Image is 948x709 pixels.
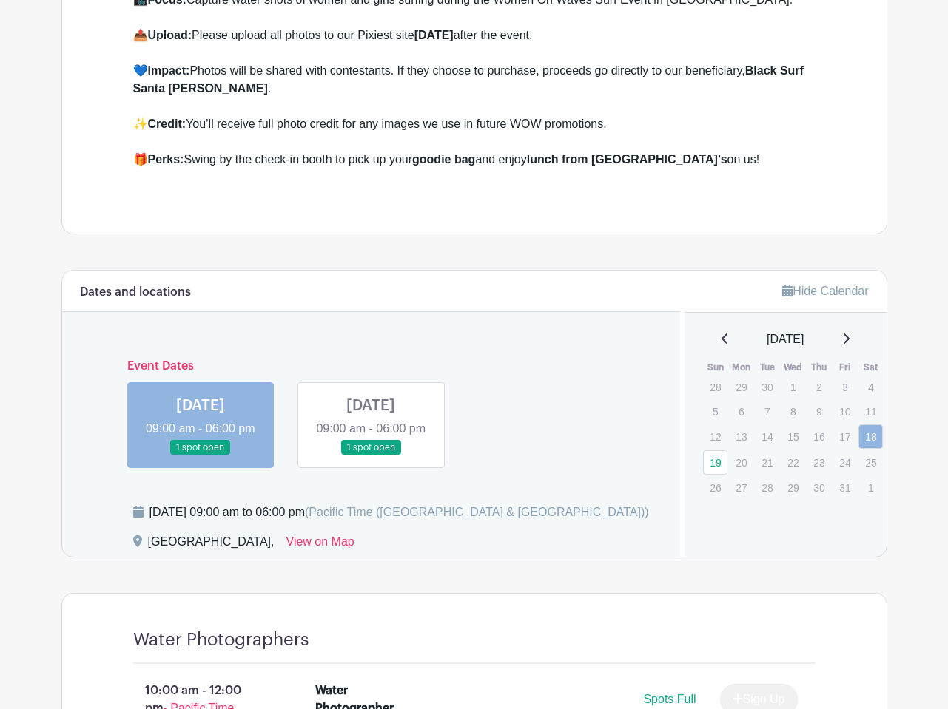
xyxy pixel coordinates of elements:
[133,115,816,151] div: ✨ You’ll receive full photo credit for any images we use in future WOW promotions.
[782,285,868,297] a: Hide Calendar
[115,359,628,373] h6: Event Dates
[703,376,727,398] p: 28
[728,360,754,375] th: Mon
[767,330,804,348] span: [DATE]
[755,425,779,448] p: 14
[858,400,883,423] p: 11
[833,476,857,499] p: 31
[781,400,805,423] p: 8
[754,360,780,375] th: Tue
[286,533,354,557] a: View on Map
[133,27,816,62] div: 📤 Please upload all photos to our Pixiest site after the event.
[148,29,192,41] strong: Upload:
[148,533,275,557] div: [GEOGRAPHIC_DATA],
[755,376,779,398] p: 30
[729,451,753,474] p: 20
[781,476,805,499] p: 29
[149,503,649,521] div: [DATE] 09:00 am to 06:00 pm
[703,425,727,448] p: 12
[729,376,753,398] p: 29
[755,476,779,499] p: 28
[807,400,831,423] p: 9
[133,151,816,186] div: 🎁 Swing by the check-in booth to pick up your and enjoy on us!
[755,451,779,474] p: 21
[781,425,805,448] p: 15
[133,629,309,651] h4: Water Photographers
[781,451,805,474] p: 22
[807,376,831,398] p: 2
[858,360,884,375] th: Sat
[807,476,831,499] p: 30
[148,64,190,77] strong: Impact:
[780,360,806,375] th: Wed
[702,360,728,375] th: Sun
[412,153,475,166] strong: goodie bag
[133,64,804,95] strong: Black Surf Santa [PERSON_NAME]
[148,153,184,166] strong: Perks:
[832,360,858,375] th: Fri
[833,376,857,398] p: 3
[133,62,816,115] div: 💙 Photos will be shared with contestants. If they choose to purchase, proceeds go directly to our...
[833,425,857,448] p: 17
[703,400,727,423] p: 5
[858,476,883,499] p: 1
[414,29,454,41] strong: [DATE]
[807,425,831,448] p: 16
[305,506,649,518] span: (Pacific Time ([GEOGRAPHIC_DATA] & [GEOGRAPHIC_DATA]))
[729,425,753,448] p: 13
[833,451,857,474] p: 24
[858,451,883,474] p: 25
[806,360,832,375] th: Thu
[833,400,857,423] p: 10
[80,285,191,299] h6: Dates and locations
[729,476,753,499] p: 27
[858,424,883,449] a: 18
[729,400,753,423] p: 6
[703,476,727,499] p: 26
[755,400,779,423] p: 7
[148,118,186,130] strong: Credit:
[527,153,727,166] strong: lunch from [GEOGRAPHIC_DATA]’s
[807,451,831,474] p: 23
[781,376,805,398] p: 1
[643,693,696,705] span: Spots Full
[703,450,727,475] a: 19
[858,376,883,398] p: 4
